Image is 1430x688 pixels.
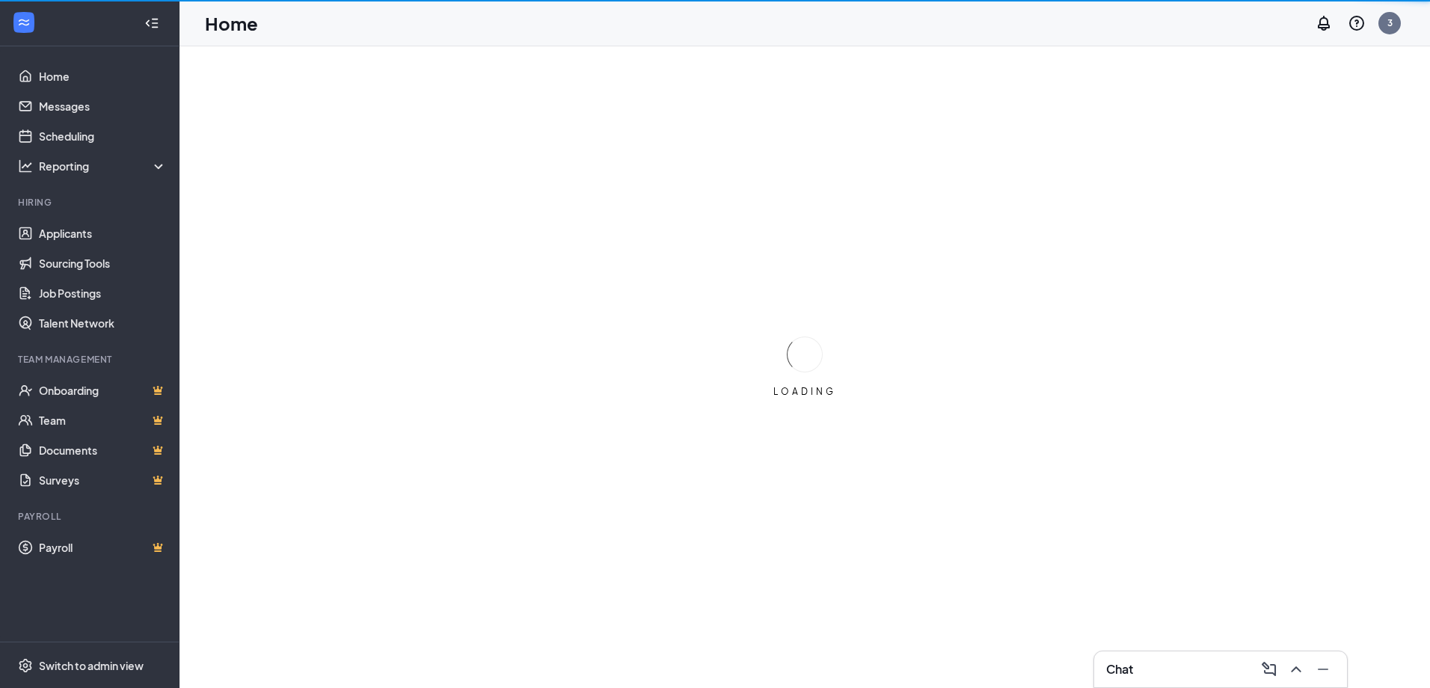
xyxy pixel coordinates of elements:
[39,218,167,248] a: Applicants
[18,196,164,209] div: Hiring
[39,248,167,278] a: Sourcing Tools
[1315,14,1333,32] svg: Notifications
[39,91,167,121] a: Messages
[1284,657,1308,681] button: ChevronUp
[1287,660,1305,678] svg: ChevronUp
[39,61,167,91] a: Home
[1257,657,1281,681] button: ComposeMessage
[39,159,168,173] div: Reporting
[1311,657,1335,681] button: Minimize
[39,405,167,435] a: TeamCrown
[1387,16,1393,29] div: 3
[144,16,159,31] svg: Collapse
[39,375,167,405] a: OnboardingCrown
[1348,14,1366,32] svg: QuestionInfo
[39,658,144,673] div: Switch to admin view
[18,510,164,523] div: Payroll
[39,532,167,562] a: PayrollCrown
[39,278,167,308] a: Job Postings
[39,465,167,495] a: SurveysCrown
[1106,661,1133,678] h3: Chat
[18,658,33,673] svg: Settings
[39,435,167,465] a: DocumentsCrown
[16,15,31,30] svg: WorkstreamLogo
[18,353,164,366] div: Team Management
[1314,660,1332,678] svg: Minimize
[767,385,842,398] div: LOADING
[39,121,167,151] a: Scheduling
[205,10,258,36] h1: Home
[1260,660,1278,678] svg: ComposeMessage
[18,159,33,173] svg: Analysis
[39,308,167,338] a: Talent Network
